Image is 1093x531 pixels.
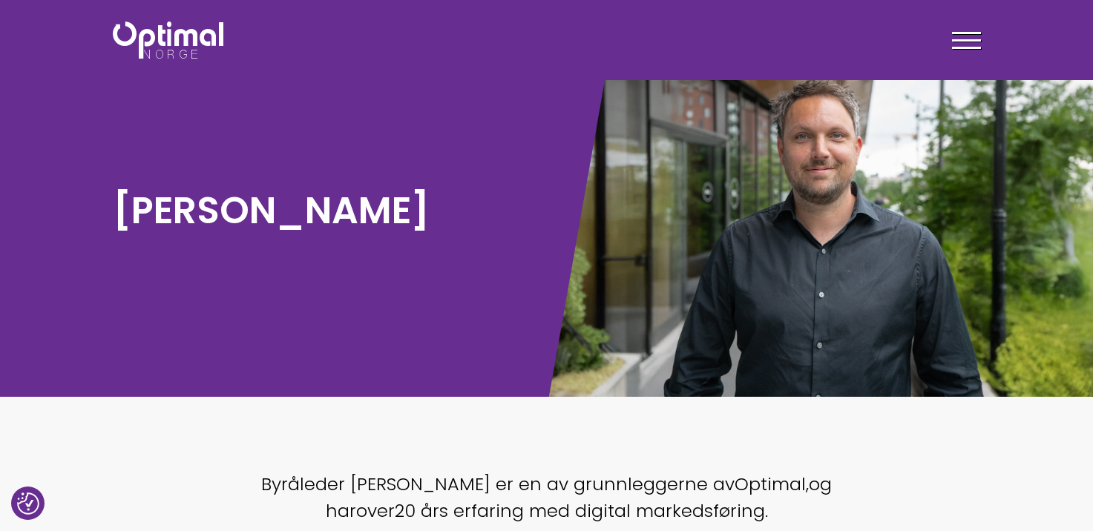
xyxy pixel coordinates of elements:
img: Revisit consent button [17,492,39,515]
h1: [PERSON_NAME] [113,186,539,234]
span: Optimal [735,472,806,496]
img: Optimal Norge [113,22,223,59]
span: over [356,498,395,523]
button: Samtykkepreferanser [17,492,39,515]
span: , [806,472,809,496]
span: Byråleder [PERSON_NAME] er en av grunnleggerne av [261,472,735,496]
span: 20 års erfaring med digital markedsføring. [395,498,768,523]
